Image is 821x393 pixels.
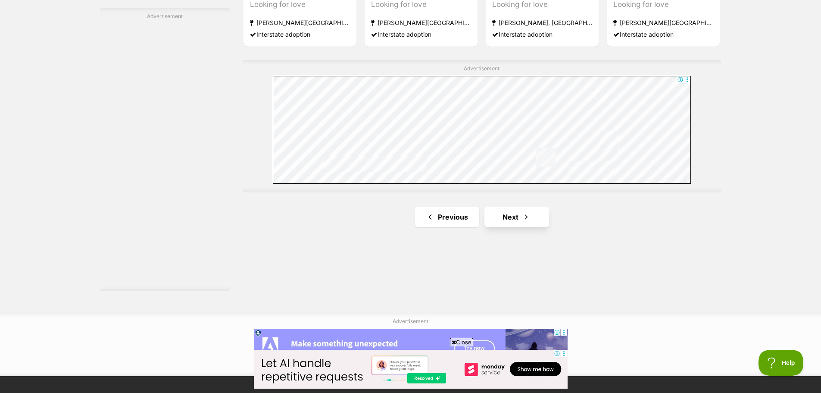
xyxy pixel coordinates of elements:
[250,16,350,28] strong: [PERSON_NAME][GEOGRAPHIC_DATA], [GEOGRAPHIC_DATA]
[254,329,568,368] iframe: Advertisement
[100,8,230,291] div: Advertisement
[254,350,568,389] iframe: Advertisement
[759,350,804,376] iframe: Help Scout Beacon - Open
[100,24,230,283] iframe: Advertisement
[273,76,691,184] iframe: Advertisement
[613,28,713,40] div: Interstate adoption
[243,207,721,227] nav: Pagination
[613,16,713,28] strong: [PERSON_NAME][GEOGRAPHIC_DATA], [GEOGRAPHIC_DATA]
[492,28,592,40] div: Interstate adoption
[250,28,350,40] div: Interstate adoption
[243,60,721,192] div: Advertisement
[450,338,473,346] span: Close
[371,16,471,28] strong: [PERSON_NAME][GEOGRAPHIC_DATA], [GEOGRAPHIC_DATA]
[492,16,592,28] strong: [PERSON_NAME], [GEOGRAPHIC_DATA]
[371,28,471,40] div: Interstate adoption
[484,207,549,227] a: Next page
[415,207,479,227] a: Previous page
